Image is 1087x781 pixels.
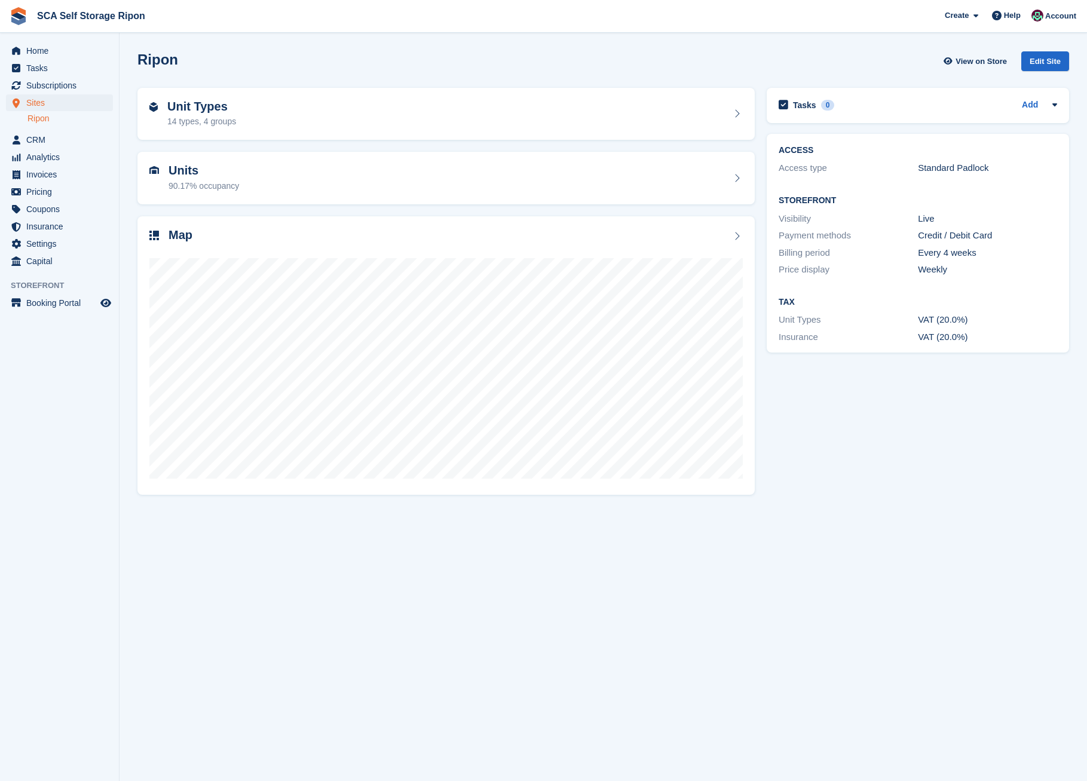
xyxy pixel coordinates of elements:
[942,51,1012,71] a: View on Store
[26,60,98,76] span: Tasks
[169,164,239,177] h2: Units
[137,88,755,140] a: Unit Types 14 types, 4 groups
[167,100,236,114] h2: Unit Types
[137,152,755,204] a: Units 90.17% occupancy
[11,280,119,292] span: Storefront
[26,218,98,235] span: Insurance
[945,10,969,22] span: Create
[6,201,113,218] a: menu
[26,42,98,59] span: Home
[779,298,1057,307] h2: Tax
[6,253,113,269] a: menu
[1022,99,1038,112] a: Add
[167,115,236,128] div: 14 types, 4 groups
[1031,10,1043,22] img: Sam Chapman
[6,218,113,235] a: menu
[27,113,113,124] a: Ripon
[6,94,113,111] a: menu
[6,149,113,166] a: menu
[779,196,1057,206] h2: Storefront
[779,212,918,226] div: Visibility
[779,146,1057,155] h2: ACCESS
[137,216,755,495] a: Map
[1021,51,1069,71] div: Edit Site
[779,330,918,344] div: Insurance
[149,166,159,174] img: unit-icn-7be61d7bf1b0ce9d3e12c5938cc71ed9869f7b940bace4675aadf7bd6d80202e.svg
[821,100,835,111] div: 0
[26,131,98,148] span: CRM
[26,149,98,166] span: Analytics
[6,235,113,252] a: menu
[137,51,178,68] h2: Ripon
[149,231,159,240] img: map-icn-33ee37083ee616e46c38cad1a60f524a97daa1e2b2c8c0bc3eb3415660979fc1.svg
[1004,10,1021,22] span: Help
[169,228,192,242] h2: Map
[32,6,150,26] a: SCA Self Storage Ripon
[1021,51,1069,76] a: Edit Site
[10,7,27,25] img: stora-icon-8386f47178a22dfd0bd8f6a31ec36ba5ce8667c1dd55bd0f319d3a0aa187defe.svg
[6,42,113,59] a: menu
[779,263,918,277] div: Price display
[26,201,98,218] span: Coupons
[26,235,98,252] span: Settings
[6,60,113,76] a: menu
[793,100,816,111] h2: Tasks
[6,131,113,148] a: menu
[169,180,239,192] div: 90.17% occupancy
[918,330,1057,344] div: VAT (20.0%)
[26,166,98,183] span: Invoices
[6,183,113,200] a: menu
[6,295,113,311] a: menu
[6,166,113,183] a: menu
[918,263,1057,277] div: Weekly
[956,56,1007,68] span: View on Store
[779,246,918,260] div: Billing period
[918,313,1057,327] div: VAT (20.0%)
[779,313,918,327] div: Unit Types
[26,94,98,111] span: Sites
[918,161,1057,175] div: Standard Padlock
[26,183,98,200] span: Pricing
[6,77,113,94] a: menu
[918,246,1057,260] div: Every 4 weeks
[26,77,98,94] span: Subscriptions
[99,296,113,310] a: Preview store
[149,102,158,112] img: unit-type-icn-2b2737a686de81e16bb02015468b77c625bbabd49415b5ef34ead5e3b44a266d.svg
[918,212,1057,226] div: Live
[26,253,98,269] span: Capital
[779,229,918,243] div: Payment methods
[26,295,98,311] span: Booking Portal
[779,161,918,175] div: Access type
[1045,10,1076,22] span: Account
[918,229,1057,243] div: Credit / Debit Card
